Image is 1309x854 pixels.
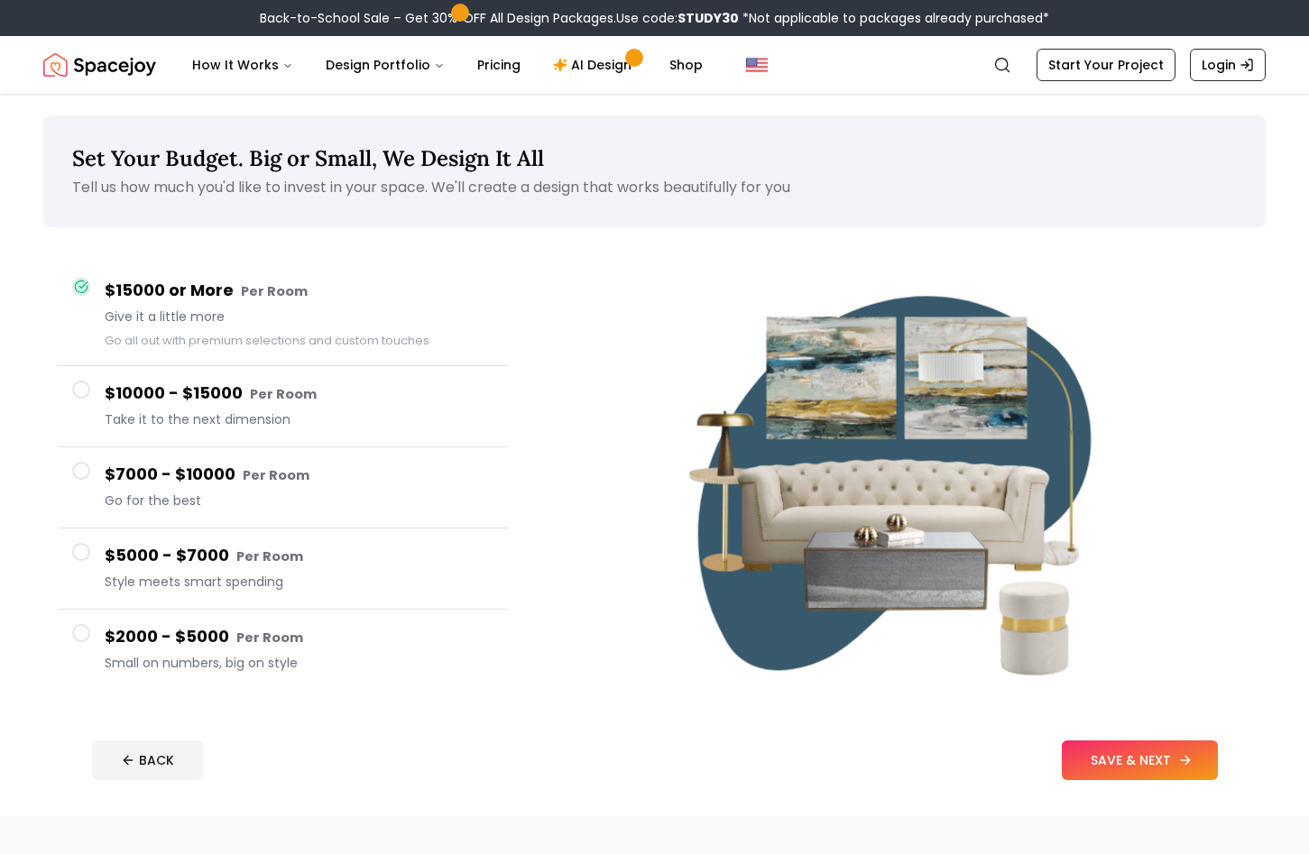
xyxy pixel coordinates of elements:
a: AI Design [539,47,651,83]
span: *Not applicable to packages already purchased* [739,9,1049,27]
button: BACK [92,740,203,780]
small: Per Room [250,385,317,403]
button: How It Works [178,47,308,83]
small: Per Room [241,282,308,300]
span: Use code: [616,9,739,27]
a: Start Your Project [1037,49,1175,81]
h4: $15000 or More [105,278,494,304]
span: Take it to the next dimension [105,410,494,428]
b: STUDY30 [678,9,739,27]
span: Small on numbers, big on style [105,654,494,672]
a: Pricing [463,47,535,83]
h4: $7000 - $10000 [105,462,494,488]
span: Give it a little more [105,308,494,326]
span: Go for the best [105,491,494,510]
a: Login [1190,49,1266,81]
button: $15000 or More Per RoomGive it a little moreGo all out with premium selections and custom touches [58,263,509,366]
nav: Global [43,36,1266,94]
button: $2000 - $5000 Per RoomSmall on numbers, big on style [58,610,509,690]
img: United States [746,54,768,76]
small: Go all out with premium selections and custom touches [105,333,429,348]
h4: $5000 - $7000 [105,543,494,569]
h4: $2000 - $5000 [105,624,494,650]
a: Shop [655,47,717,83]
span: Set Your Budget. Big or Small, We Design It All [72,144,544,172]
h4: $10000 - $15000 [105,381,494,407]
a: Spacejoy [43,47,156,83]
small: Per Room [243,466,309,484]
button: Design Portfolio [311,47,459,83]
button: SAVE & NEXT [1062,740,1218,780]
span: Style meets smart spending [105,573,494,591]
img: Spacejoy Logo [43,47,156,83]
small: Per Room [236,629,303,647]
button: $5000 - $7000 Per RoomStyle meets smart spending [58,528,509,610]
p: Tell us how much you'd like to invest in your space. We'll create a design that works beautifully... [72,177,1237,198]
small: Per Room [236,547,303,565]
div: Back-to-School Sale – Get 30% OFF All Design Packages. [260,9,1049,27]
button: $10000 - $15000 Per RoomTake it to the next dimension [58,366,509,447]
button: $7000 - $10000 Per RoomGo for the best [58,447,509,528]
nav: Main [178,47,717,83]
